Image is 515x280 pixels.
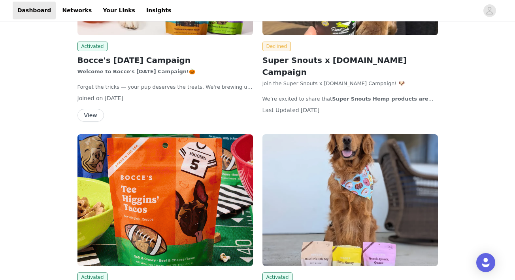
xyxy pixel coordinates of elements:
[486,4,493,17] div: avatar
[105,95,123,101] span: [DATE]
[141,2,176,19] a: Insights
[262,96,434,110] strong: Super Snouts Hemp products are now available on [DOMAIN_NAME]
[476,253,495,272] div: Open Intercom Messenger
[262,95,438,103] p: We’re excited to share that
[262,54,438,78] h2: Super Snouts x [DOMAIN_NAME] Campaign
[77,42,108,51] span: Activated
[77,112,104,118] a: View
[57,2,96,19] a: Networks
[262,42,291,51] span: Declined
[77,69,189,74] strong: Welcome to Bocce's [DATE] Campaign!
[77,109,104,122] button: View
[77,134,253,266] img: Bocce's
[262,134,438,266] img: Bocce's
[301,107,319,113] span: [DATE]
[262,80,438,88] p: Join the Super Snouts x [DOMAIN_NAME] Campaign! 🐶
[13,2,56,19] a: Dashboard
[77,95,103,101] span: Joined on
[98,2,140,19] a: Your Links
[262,107,299,113] span: Last Updated
[77,68,253,76] p: 🎃
[77,83,253,91] p: Forget the tricks — your pup deserves the treats. We're brewing up something spooky (& sweet!) th...
[77,54,253,66] h2: Bocce's [DATE] Campaign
